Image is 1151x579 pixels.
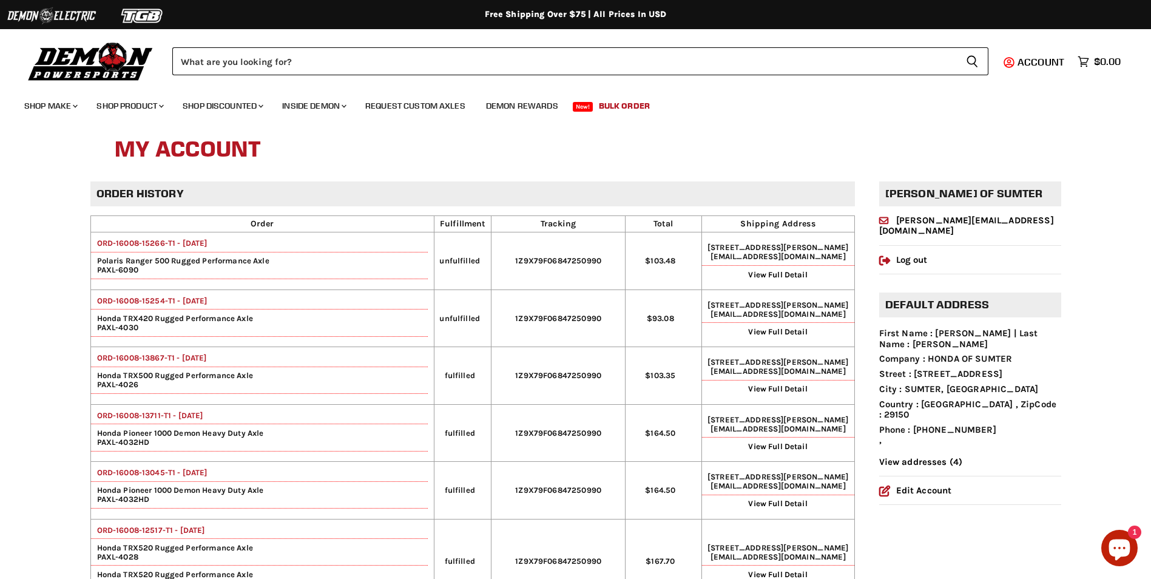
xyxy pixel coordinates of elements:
[91,468,208,477] a: ORD-16008-13045-T1 - [DATE]
[434,216,491,232] th: Fulfillment
[491,347,625,404] td: 1Z9X79F06847250990
[701,347,854,404] td: [STREET_ADDRESS]
[491,216,625,232] th: Tracking
[91,239,208,248] a: ORD-16008-15266-T1 - [DATE]
[956,47,988,75] button: Search
[701,289,854,347] td: [STREET_ADDRESS]
[90,216,434,232] th: Order
[645,428,675,438] span: $164.50
[711,415,849,433] span: [PERSON_NAME][EMAIL_ADDRESS][DOMAIN_NAME]
[6,4,97,27] img: Demon Electric Logo 2
[273,93,354,118] a: Inside Demon
[87,93,171,118] a: Shop Product
[434,232,491,289] td: unfulfilled
[434,462,491,519] td: fulfilled
[879,181,1061,206] h2: [PERSON_NAME] of sumter
[701,462,854,519] td: [STREET_ADDRESS]
[91,411,203,420] a: ORD-16008-13711-T1 - [DATE]
[91,486,428,495] span: Honda Pioneer 1000 Demon Heavy Duty Axle
[879,354,1061,364] li: Company : HONDA OF SUMTER
[1098,530,1141,569] inbox-online-store-chat: Shopify online store chat
[91,552,138,561] span: PAXL-4028
[91,256,428,265] span: Polaris Ranger 500 Rugged Performance Axle
[701,216,854,232] th: Shipping Address
[477,93,567,118] a: Demon Rewards
[434,404,491,461] td: fulfilled
[647,314,674,323] span: $93.08
[91,428,428,438] span: Honda Pioneer 1000 Demon Heavy Duty Axle
[91,438,150,447] span: PAXL-4032HD
[879,328,1061,445] ul: ,
[91,296,208,305] a: ORD-16008-15254-T1 - [DATE]
[97,4,188,27] img: TGB Logo 2
[879,399,1061,421] li: Country : [GEOGRAPHIC_DATA] , ZipCode : 29150
[491,462,625,519] td: 1Z9X79F06847250990
[491,404,625,461] td: 1Z9X79F06847250990
[15,93,85,118] a: Shop Make
[91,380,138,389] span: PAXL-4026
[646,557,675,566] span: $167.70
[879,485,952,496] a: Edit Account
[879,456,963,467] a: View addresses (4)
[91,570,428,579] span: Honda TRX520 Rugged Performance Axle
[711,300,849,319] span: [PERSON_NAME][EMAIL_ADDRESS][DOMAIN_NAME]
[172,47,956,75] input: Search
[879,328,1061,350] li: First Name : [PERSON_NAME] | Last Name : [PERSON_NAME]
[879,384,1061,394] li: City : SUMTER, [GEOGRAPHIC_DATA]
[879,254,928,265] a: Log out
[434,347,491,404] td: fulfilled
[748,499,807,508] a: View Full Detail
[15,89,1118,118] ul: Main menu
[356,93,474,118] a: Request Custom Axles
[172,47,988,75] form: Product
[91,323,138,332] span: PAXL-4030
[590,93,659,118] a: Bulk Order
[91,543,428,552] span: Honda TRX520 Rugged Performance Axle
[879,215,1054,236] a: [PERSON_NAME][EMAIL_ADDRESS][DOMAIN_NAME]
[91,265,138,274] span: PAXL-6090
[91,495,150,504] span: PAXL-4032HD
[711,543,849,561] span: [PERSON_NAME][EMAIL_ADDRESS][DOMAIN_NAME]
[1018,56,1064,68] span: Account
[174,93,271,118] a: Shop Discounted
[1094,56,1121,67] span: $0.00
[491,289,625,347] td: 1Z9X79F06847250990
[434,289,491,347] td: unfulfilled
[90,9,1061,20] div: Free Shipping Over $75 | All Prices In USD
[91,353,207,362] a: ORD-16008-13867-T1 - [DATE]
[625,216,701,232] th: Total
[91,371,428,380] span: Honda TRX500 Rugged Performance Axle
[879,425,1061,435] li: Phone : [PHONE_NUMBER]
[711,472,849,490] span: [PERSON_NAME][EMAIL_ADDRESS][DOMAIN_NAME]
[748,384,807,393] a: View Full Detail
[91,314,428,323] span: Honda TRX420 Rugged Performance Axle
[879,293,1061,317] h2: Default address
[115,130,1037,169] h1: My Account
[701,232,854,289] td: [STREET_ADDRESS]
[748,327,807,336] a: View Full Detail
[645,486,675,495] span: $164.50
[879,369,1061,379] li: Street : [STREET_ADDRESS]
[748,570,807,579] a: View Full Detail
[24,39,157,83] img: Demon Powersports
[748,442,807,451] a: View Full Detail
[91,526,205,535] a: ORD-16008-12517-T1 - [DATE]
[1012,56,1072,67] a: Account
[491,232,625,289] td: 1Z9X79F06847250990
[1072,53,1127,70] a: $0.00
[90,181,855,206] h2: Order history
[711,357,849,376] span: [PERSON_NAME][EMAIL_ADDRESS][DOMAIN_NAME]
[701,404,854,461] td: [STREET_ADDRESS]
[645,256,675,265] span: $103.48
[711,243,849,261] span: [PERSON_NAME][EMAIL_ADDRESS][DOMAIN_NAME]
[573,102,593,112] span: New!
[748,270,807,279] a: View Full Detail
[645,371,675,380] span: $103.35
